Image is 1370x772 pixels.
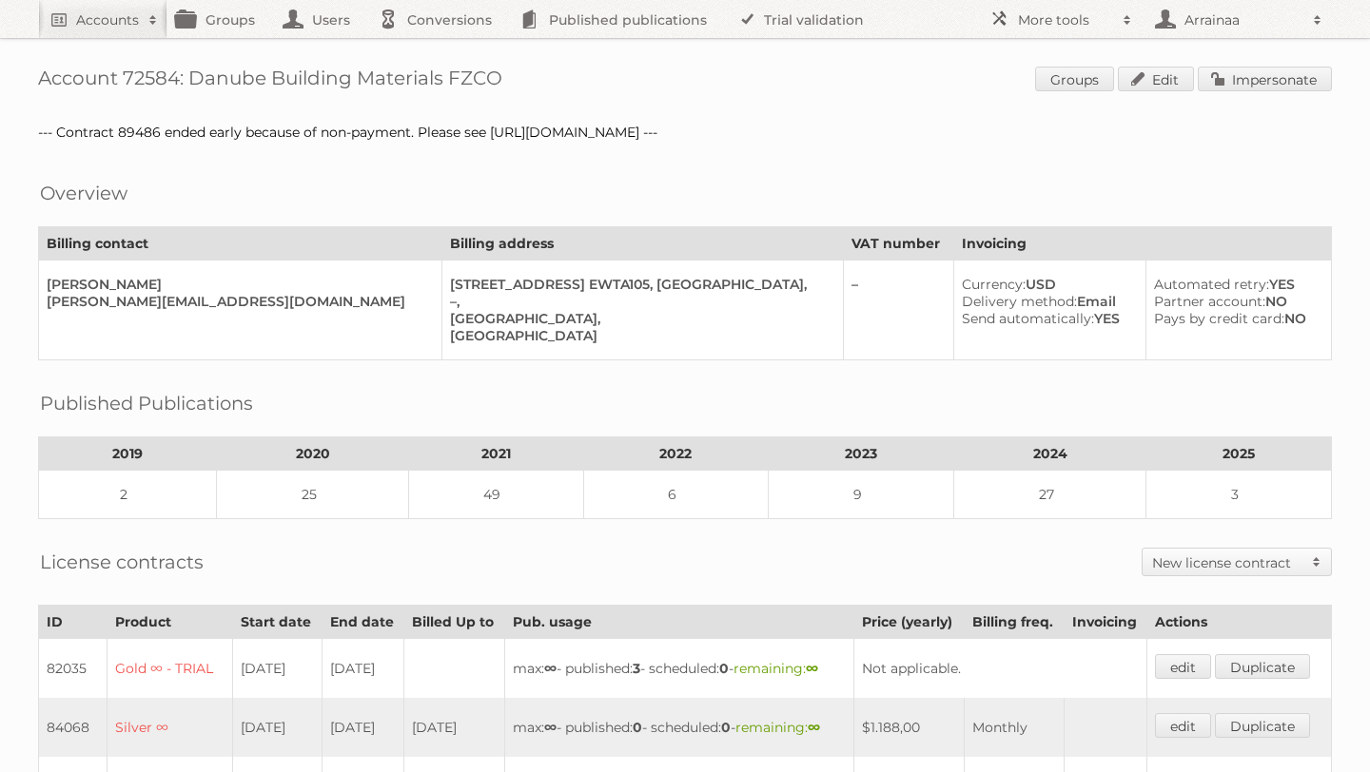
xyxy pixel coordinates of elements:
[217,437,409,471] th: 2020
[806,660,818,677] strong: ∞
[721,719,731,736] strong: 0
[1143,549,1331,575] a: New license contract
[108,606,233,639] th: Product
[962,310,1094,327] span: Send automatically:
[39,471,217,519] td: 2
[450,327,828,344] div: [GEOGRAPHIC_DATA]
[38,124,1332,141] div: --- Contract 89486 ended early because of non-payment. Please see [URL][DOMAIN_NAME] ---
[40,548,204,576] h2: License contracts
[1154,276,1316,293] div: YES
[1215,654,1310,679] a: Duplicate
[583,437,769,471] th: 2022
[583,471,769,519] td: 6
[962,276,1026,293] span: Currency:
[47,293,426,310] div: [PERSON_NAME][EMAIL_ADDRESS][DOMAIN_NAME]
[409,471,583,519] td: 49
[1064,606,1147,639] th: Invoicing
[39,606,108,639] th: ID
[1155,713,1211,738] a: edit
[1302,549,1331,575] span: Toggle
[544,719,557,736] strong: ∞
[1154,310,1284,327] span: Pays by credit card:
[1154,276,1269,293] span: Automated retry:
[734,660,818,677] span: remaining:
[962,310,1130,327] div: YES
[39,227,442,261] th: Billing contact
[1118,67,1194,91] a: Edit
[1198,67,1332,91] a: Impersonate
[1180,10,1303,29] h2: Arrainaa
[964,606,1064,639] th: Billing freq.
[39,639,108,699] td: 82035
[108,639,233,699] td: Gold ∞ - TRIAL
[217,471,409,519] td: 25
[1154,293,1265,310] span: Partner account:
[1154,293,1316,310] div: NO
[769,437,954,471] th: 2023
[953,437,1145,471] th: 2024
[40,179,127,207] h2: Overview
[854,606,964,639] th: Price (yearly)
[322,698,404,757] td: [DATE]
[854,698,964,757] td: $1.188,00
[505,606,854,639] th: Pub. usage
[322,639,404,699] td: [DATE]
[719,660,729,677] strong: 0
[953,471,1145,519] td: 27
[1146,437,1332,471] th: 2025
[1035,67,1114,91] a: Groups
[76,10,139,29] h2: Accounts
[962,293,1077,310] span: Delivery method:
[232,698,322,757] td: [DATE]
[962,276,1130,293] div: USD
[505,698,854,757] td: max: - published: - scheduled: -
[505,639,854,699] td: max: - published: - scheduled: -
[954,227,1332,261] th: Invoicing
[404,698,505,757] td: [DATE]
[1154,310,1316,327] div: NO
[409,437,583,471] th: 2021
[962,293,1130,310] div: Email
[39,698,108,757] td: 84068
[1155,654,1211,679] a: edit
[40,389,253,417] h2: Published Publications
[633,660,640,677] strong: 3
[1215,713,1310,738] a: Duplicate
[450,310,828,327] div: [GEOGRAPHIC_DATA],
[450,276,828,293] div: [STREET_ADDRESS] EWTA105, [GEOGRAPHIC_DATA],
[808,719,820,736] strong: ∞
[1152,553,1302,572] h2: New license contract
[38,67,1332,95] h1: Account 72584: Danube Building Materials FZCO
[964,698,1064,757] td: Monthly
[1147,606,1332,639] th: Actions
[1018,10,1113,29] h2: More tools
[232,639,322,699] td: [DATE]
[844,261,954,360] td: –
[47,276,426,293] div: [PERSON_NAME]
[108,698,233,757] td: Silver ∞
[404,606,505,639] th: Billed Up to
[844,227,954,261] th: VAT number
[39,437,217,471] th: 2019
[1146,471,1332,519] td: 3
[854,639,1147,699] td: Not applicable.
[322,606,404,639] th: End date
[735,719,820,736] span: remaining:
[442,227,844,261] th: Billing address
[450,293,828,310] div: –,
[232,606,322,639] th: Start date
[769,471,954,519] td: 9
[544,660,557,677] strong: ∞
[633,719,642,736] strong: 0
